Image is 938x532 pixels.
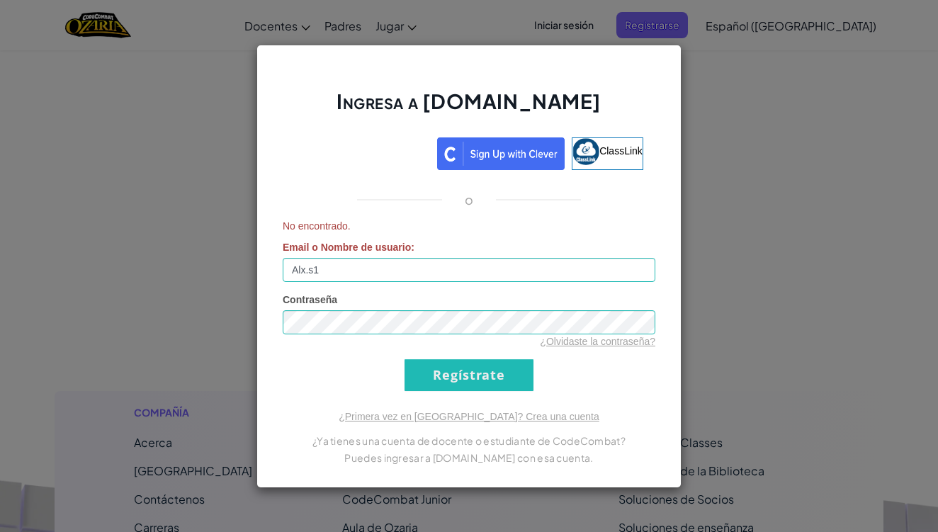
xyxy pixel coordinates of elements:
[437,137,565,170] img: clever_sso_button@2x.png
[295,137,430,170] a: Acceder con Google. Se abre en una pestaña nueva
[599,145,643,156] span: ClassLink
[288,136,437,167] iframe: Botón de Acceder con Google
[339,411,599,422] a: ¿Primera vez en [GEOGRAPHIC_DATA]? Crea una cuenta
[540,336,655,347] a: ¿Olvidaste la contraseña?
[405,359,533,391] input: Regístrate
[465,191,473,208] p: o
[295,136,430,167] div: Acceder con Google. Se abre en una pestaña nueva
[283,294,337,305] span: Contraseña
[283,219,655,233] span: No encontrado.
[572,138,599,165] img: classlink-logo-small.png
[283,432,655,449] p: ¿Ya tienes una cuenta de docente o estudiante de CodeCombat?
[283,449,655,466] p: Puedes ingresar a [DOMAIN_NAME] con esa cuenta.
[283,88,655,129] h2: Ingresa a [DOMAIN_NAME]
[283,240,414,254] label: :
[283,242,411,253] span: Email o Nombre de usuario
